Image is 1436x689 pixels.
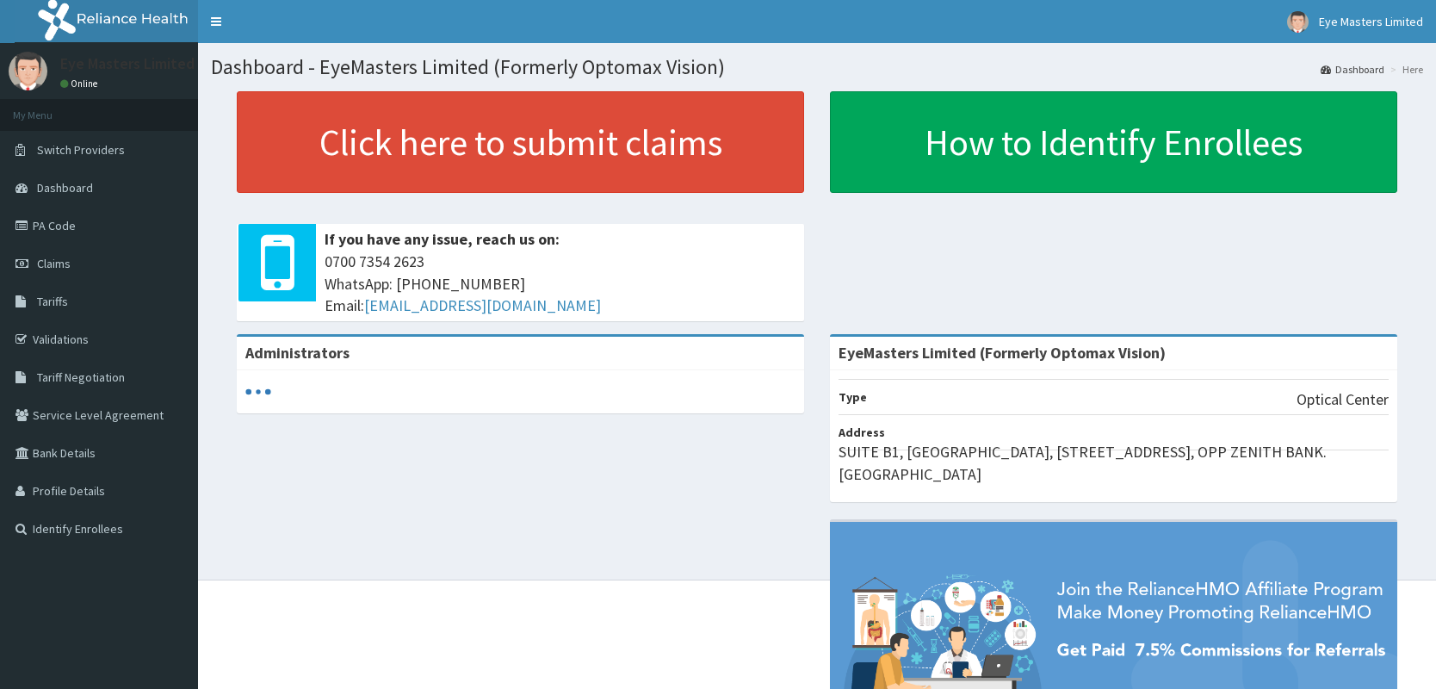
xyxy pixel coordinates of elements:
[37,294,68,309] span: Tariffs
[245,343,350,363] b: Administrators
[364,295,601,315] a: [EMAIL_ADDRESS][DOMAIN_NAME]
[60,56,195,71] p: Eye Masters Limited
[839,389,867,405] b: Type
[9,52,47,90] img: User Image
[839,343,1166,363] strong: EyeMasters Limited (Formerly Optomax Vision)
[37,142,125,158] span: Switch Providers
[60,78,102,90] a: Online
[1287,11,1309,33] img: User Image
[37,256,71,271] span: Claims
[1319,14,1423,29] span: Eye Masters Limited
[37,369,125,385] span: Tariff Negotiation
[37,180,93,196] span: Dashboard
[1386,62,1423,77] li: Here
[830,91,1397,193] a: How to Identify Enrollees
[1321,62,1384,77] a: Dashboard
[325,229,560,249] b: If you have any issue, reach us on:
[245,379,271,405] svg: audio-loading
[237,91,804,193] a: Click here to submit claims
[839,425,885,440] b: Address
[839,441,1389,485] p: SUITE B1, [GEOGRAPHIC_DATA], [STREET_ADDRESS], OPP ZENITH BANK. [GEOGRAPHIC_DATA]
[211,56,1423,78] h1: Dashboard - EyeMasters Limited (Formerly Optomax Vision)
[1297,388,1389,411] p: Optical Center
[325,251,795,317] span: 0700 7354 2623 WhatsApp: [PHONE_NUMBER] Email:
